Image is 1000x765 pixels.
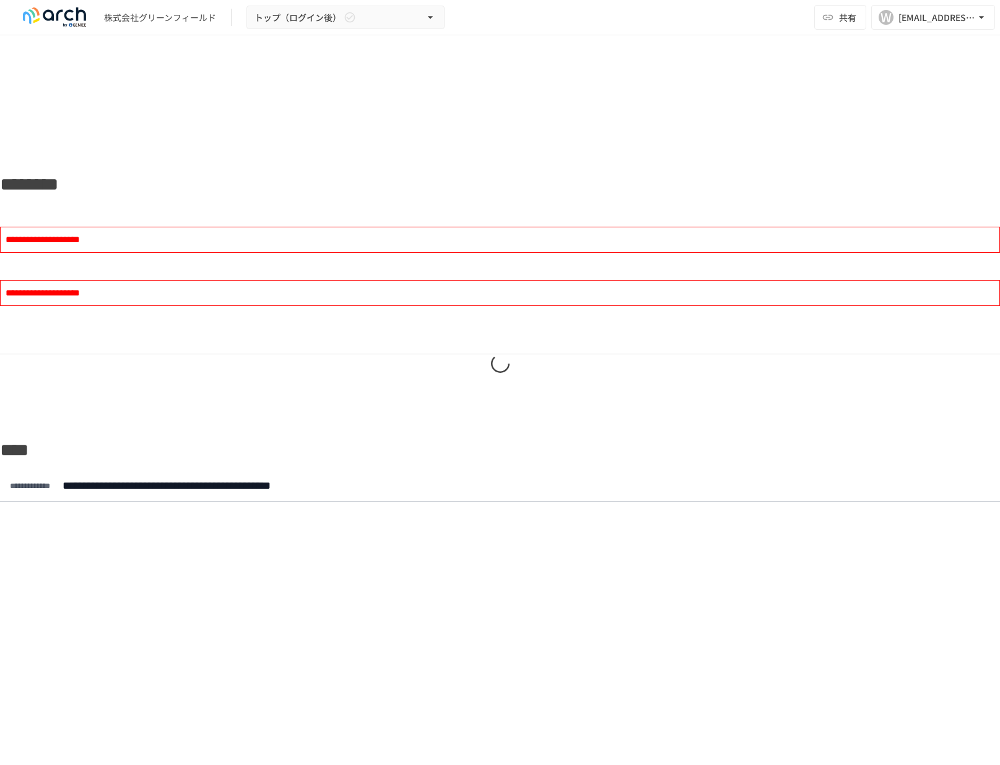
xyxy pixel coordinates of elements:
[879,10,893,25] div: W
[839,11,856,24] span: 共有
[10,479,50,492] time: 2025年9月29日月曜日
[104,11,216,24] div: 株式会社グリーンフィールド
[254,10,341,25] span: トップ（ログイン後）
[246,6,445,30] button: トップ（ログイン後）
[814,5,866,30] button: 共有
[871,5,995,30] button: W[EMAIL_ADDRESS][DOMAIN_NAME]
[15,7,94,27] img: logo-default@2x-9cf2c760.svg
[898,10,975,25] div: [EMAIL_ADDRESS][DOMAIN_NAME]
